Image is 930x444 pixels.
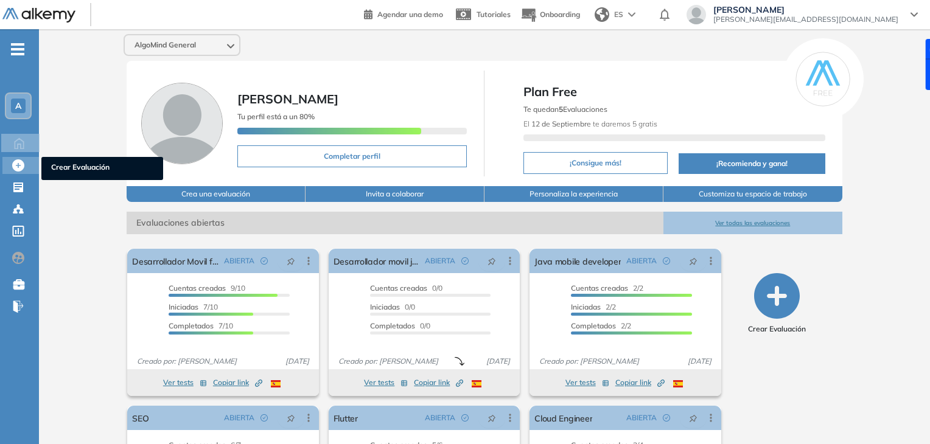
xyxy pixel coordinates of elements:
[414,377,463,388] span: Copiar link
[132,406,149,430] a: SEO
[748,324,806,335] span: Crear Evaluación
[481,356,515,367] span: [DATE]
[571,283,643,293] span: 2/2
[595,7,609,22] img: world
[213,375,262,390] button: Copiar link
[224,412,254,423] span: ABIERTA
[534,249,621,273] a: Java mobile developer
[169,302,198,311] span: Iniciadas
[461,414,469,421] span: check-circle
[278,408,304,428] button: pushpin
[461,257,469,265] span: check-circle
[565,375,609,390] button: Ver tests
[425,255,455,266] span: ABIERTA
[478,408,505,428] button: pushpin
[237,145,467,167] button: Completar perfil
[306,186,484,202] button: Invita a colaborar
[169,321,214,330] span: Completados
[132,249,219,273] a: Desarrollador Movil final
[127,186,306,202] button: Crea una evaluación
[271,380,281,387] img: ESP
[679,153,825,174] button: ¡Recomienda y gana!
[663,414,670,421] span: check-circle
[334,356,443,367] span: Creado por: [PERSON_NAME]
[260,257,268,265] span: check-circle
[224,255,254,266] span: ABIERTA
[683,356,716,367] span: [DATE]
[127,212,663,234] span: Evaluaciones abiertas
[287,413,295,423] span: pushpin
[135,40,196,50] span: AlgoMind General
[748,273,806,335] button: Crear Evaluación
[540,10,580,19] span: Onboarding
[680,408,707,428] button: pushpin
[689,256,697,266] span: pushpin
[488,256,496,266] span: pushpin
[531,119,591,128] b: 12 de Septiembre
[334,249,420,273] a: Desarrollador movil java 2
[488,413,496,423] span: pushpin
[370,321,415,330] span: Completados
[163,375,207,390] button: Ver tests
[370,302,415,311] span: 0/0
[370,302,400,311] span: Iniciadas
[287,256,295,266] span: pushpin
[615,377,665,388] span: Copiar link
[615,375,665,390] button: Copiar link
[571,321,616,330] span: Completados
[571,302,601,311] span: Iniciadas
[477,10,511,19] span: Tutoriales
[523,119,657,128] span: El te daremos 5 gratis
[628,12,635,17] img: arrow
[571,302,616,311] span: 2/2
[51,162,153,175] span: Crear Evaluación
[713,5,898,15] span: [PERSON_NAME]
[614,9,623,20] span: ES
[132,356,242,367] span: Creado por: [PERSON_NAME]
[534,406,592,430] a: Cloud Engineer
[626,255,657,266] span: ABIERTA
[281,356,314,367] span: [DATE]
[370,283,442,293] span: 0/0
[534,356,644,367] span: Creado por: [PERSON_NAME]
[523,83,825,101] span: Plan Free
[571,321,631,330] span: 2/2
[370,283,427,293] span: Cuentas creadas
[689,413,697,423] span: pushpin
[663,186,842,202] button: Customiza tu espacio de trabajo
[478,251,505,271] button: pushpin
[559,105,563,114] b: 5
[377,10,443,19] span: Agendar una demo
[673,380,683,387] img: ESP
[11,48,24,50] i: -
[520,2,580,28] button: Onboarding
[169,283,245,293] span: 9/10
[523,105,607,114] span: Te quedan Evaluaciones
[334,406,358,430] a: Flutter
[364,6,443,21] a: Agendar una demo
[169,321,233,330] span: 7/10
[523,152,668,174] button: ¡Consigue más!
[15,101,21,111] span: A
[237,112,315,121] span: Tu perfil está a un 80%
[484,186,663,202] button: Personaliza la experiencia
[2,8,75,23] img: Logo
[169,302,218,311] span: 7/10
[472,380,481,387] img: ESP
[425,412,455,423] span: ABIERTA
[364,375,408,390] button: Ver tests
[571,283,628,293] span: Cuentas creadas
[414,375,463,390] button: Copiar link
[169,283,226,293] span: Cuentas creadas
[141,83,223,164] img: Foto de perfil
[626,412,657,423] span: ABIERTA
[260,414,268,421] span: check-circle
[213,377,262,388] span: Copiar link
[663,257,670,265] span: check-circle
[713,15,898,24] span: [PERSON_NAME][EMAIL_ADDRESS][DOMAIN_NAME]
[663,212,842,234] button: Ver todas las evaluaciones
[370,321,430,330] span: 0/0
[278,251,304,271] button: pushpin
[680,251,707,271] button: pushpin
[237,91,338,106] span: [PERSON_NAME]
